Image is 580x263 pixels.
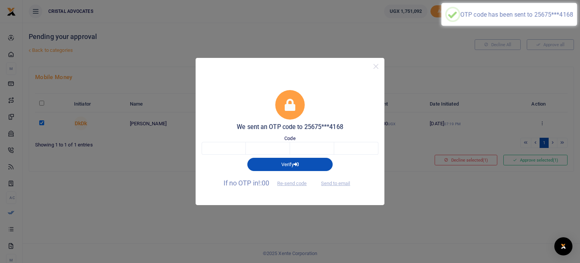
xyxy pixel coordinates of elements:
div: Open Intercom Messenger [554,237,572,255]
h5: We sent an OTP code to 25675***4168 [202,123,378,131]
div: OTP code has been sent to 25675***4168 [460,11,573,18]
label: Code [284,135,295,142]
span: If no OTP in [224,179,313,187]
span: !:00 [258,179,269,187]
button: Verify [247,158,333,171]
button: Close [370,61,381,72]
